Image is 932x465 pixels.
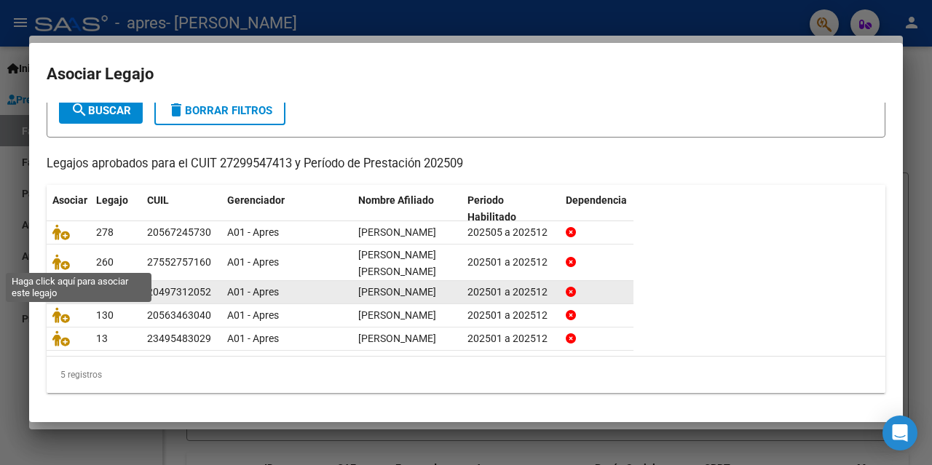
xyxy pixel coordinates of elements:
[47,155,885,173] p: Legajos aprobados para el CUIT 27299547413 y Período de Prestación 202509
[47,357,885,393] div: 5 registros
[96,226,114,238] span: 278
[71,101,88,119] mat-icon: search
[467,330,554,347] div: 202501 a 202512
[882,416,917,450] div: Open Intercom Messenger
[96,286,114,298] span: 250
[358,286,436,298] span: ALTAMIRANO MARCOS
[167,104,272,117] span: Borrar Filtros
[96,194,128,206] span: Legajo
[358,249,436,277] span: MILANESIO LEIA SOFIA
[147,254,211,271] div: 27552757160
[227,286,279,298] span: A01 - Apres
[467,254,554,271] div: 202501 a 202512
[560,185,669,233] datatable-header-cell: Dependencia
[47,185,90,233] datatable-header-cell: Asociar
[96,309,114,321] span: 130
[467,284,554,301] div: 202501 a 202512
[52,194,87,206] span: Asociar
[154,96,285,125] button: Borrar Filtros
[358,194,434,206] span: Nombre Afiliado
[47,60,885,88] h2: Asociar Legajo
[358,333,436,344] span: RIGOLI FRANCO
[96,333,108,344] span: 13
[147,194,169,206] span: CUIL
[227,194,285,206] span: Gerenciador
[566,194,627,206] span: Dependencia
[167,101,185,119] mat-icon: delete
[467,307,554,324] div: 202501 a 202512
[71,104,131,117] span: Buscar
[221,185,352,233] datatable-header-cell: Gerenciador
[59,98,143,124] button: Buscar
[96,256,114,268] span: 260
[141,185,221,233] datatable-header-cell: CUIL
[462,185,560,233] datatable-header-cell: Periodo Habilitado
[467,194,516,223] span: Periodo Habilitado
[227,256,279,268] span: A01 - Apres
[227,226,279,238] span: A01 - Apres
[147,224,211,241] div: 20567245730
[358,226,436,238] span: DUEÑAS BRUNO
[227,309,279,321] span: A01 - Apres
[352,185,462,233] datatable-header-cell: Nombre Afiliado
[147,284,211,301] div: 20497312052
[90,185,141,233] datatable-header-cell: Legajo
[147,307,211,324] div: 20563463040
[227,333,279,344] span: A01 - Apres
[147,330,211,347] div: 23495483029
[467,224,554,241] div: 202505 a 202512
[358,309,436,321] span: ORTIZ IGNACIO JOAQUIN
